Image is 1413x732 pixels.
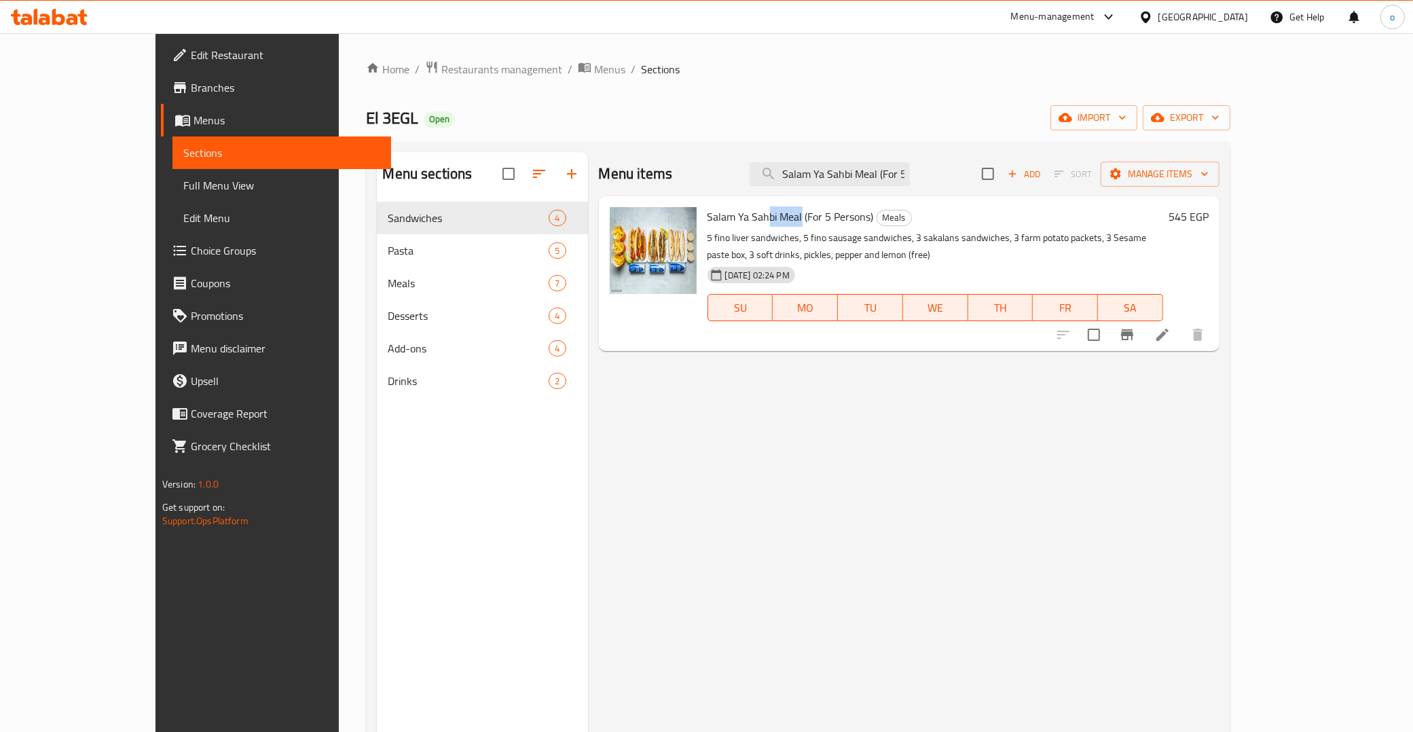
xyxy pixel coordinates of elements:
a: Menus [578,60,625,78]
span: Edit Menu [183,210,381,226]
li: / [568,61,572,77]
span: Open [424,113,455,125]
a: Support.OpsPlatform [162,512,249,530]
nav: Menu sections [377,196,587,403]
button: Manage items [1101,162,1219,187]
span: TU [843,298,898,318]
span: Version: [162,475,196,493]
span: Upsell [191,373,381,389]
button: TH [968,294,1033,321]
a: Upsell [161,365,392,397]
a: Promotions [161,299,392,332]
span: Choice Groups [191,242,381,259]
div: Desserts4 [377,299,587,332]
span: Branches [191,79,381,96]
input: search [750,162,910,186]
span: Select all sections [494,160,523,188]
img: Salam Ya Sahbi Meal (For 5 Persons) [610,207,697,294]
a: Branches [161,71,392,104]
div: Pasta5 [377,234,587,267]
span: Add item [1002,164,1046,185]
span: Menus [194,112,381,128]
span: 2 [549,375,565,388]
span: Drinks [388,373,549,389]
span: Restaurants management [441,61,562,77]
button: export [1143,105,1230,130]
span: 4 [549,310,565,323]
span: import [1061,109,1126,126]
a: Full Menu View [172,169,392,202]
span: Grocery Checklist [191,438,381,454]
button: Branch-specific-item [1111,318,1143,351]
div: Drinks2 [377,365,587,397]
span: Menu disclaimer [191,340,381,356]
div: items [549,373,566,389]
h2: Menu items [599,164,673,184]
span: El 3EGL [366,103,418,133]
span: export [1154,109,1219,126]
span: Sections [183,145,381,161]
p: 5 fino liver sandwiches, 5 fino sausage sandwiches, 3 sakalans sandwiches, 3 farm potato packets,... [708,230,1163,263]
span: TH [974,298,1028,318]
span: Edit Restaurant [191,47,381,63]
button: Add section [555,158,588,190]
div: [GEOGRAPHIC_DATA] [1158,10,1248,24]
div: Open [424,111,455,128]
div: items [549,275,566,291]
span: Get support on: [162,498,225,516]
span: Select section [974,160,1002,188]
span: 4 [549,342,565,355]
button: delete [1181,318,1214,351]
a: Coverage Report [161,397,392,430]
a: Menu disclaimer [161,332,392,365]
div: items [549,242,566,259]
div: items [549,210,566,226]
span: SU [714,298,768,318]
span: 7 [549,277,565,290]
button: TU [838,294,903,321]
h2: Menu sections [382,164,472,184]
span: FR [1038,298,1093,318]
a: Edit Menu [172,202,392,234]
button: SU [708,294,773,321]
span: [DATE] 02:24 PM [720,269,795,282]
div: items [549,340,566,356]
span: Sandwiches [388,210,549,226]
a: Coupons [161,267,392,299]
div: Sandwiches4 [377,202,587,234]
nav: breadcrumb [366,60,1230,78]
span: Pasta [388,242,549,259]
span: Select to update [1080,321,1108,349]
span: Select section first [1046,164,1101,185]
a: Restaurants management [425,60,562,78]
span: SA [1103,298,1158,318]
a: Menus [161,104,392,136]
li: / [631,61,636,77]
a: Edit Restaurant [161,39,392,71]
span: Meals [877,210,911,225]
div: Add-ons4 [377,332,587,365]
h6: 545 EGP [1169,207,1209,226]
button: MO [773,294,838,321]
span: 5 [549,244,565,257]
span: Coverage Report [191,405,381,422]
a: Grocery Checklist [161,430,392,462]
a: Edit menu item [1154,327,1171,343]
span: 1.0.0 [198,475,219,493]
span: Add-ons [388,340,549,356]
span: Promotions [191,308,381,324]
a: Sections [172,136,392,169]
span: 4 [549,212,565,225]
div: Meals7 [377,267,587,299]
span: Sections [641,61,680,77]
span: Desserts [388,308,549,324]
span: Menus [594,61,625,77]
span: Meals [388,275,549,291]
span: Manage items [1112,166,1209,183]
button: WE [903,294,968,321]
button: Add [1002,164,1046,185]
li: / [415,61,420,77]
